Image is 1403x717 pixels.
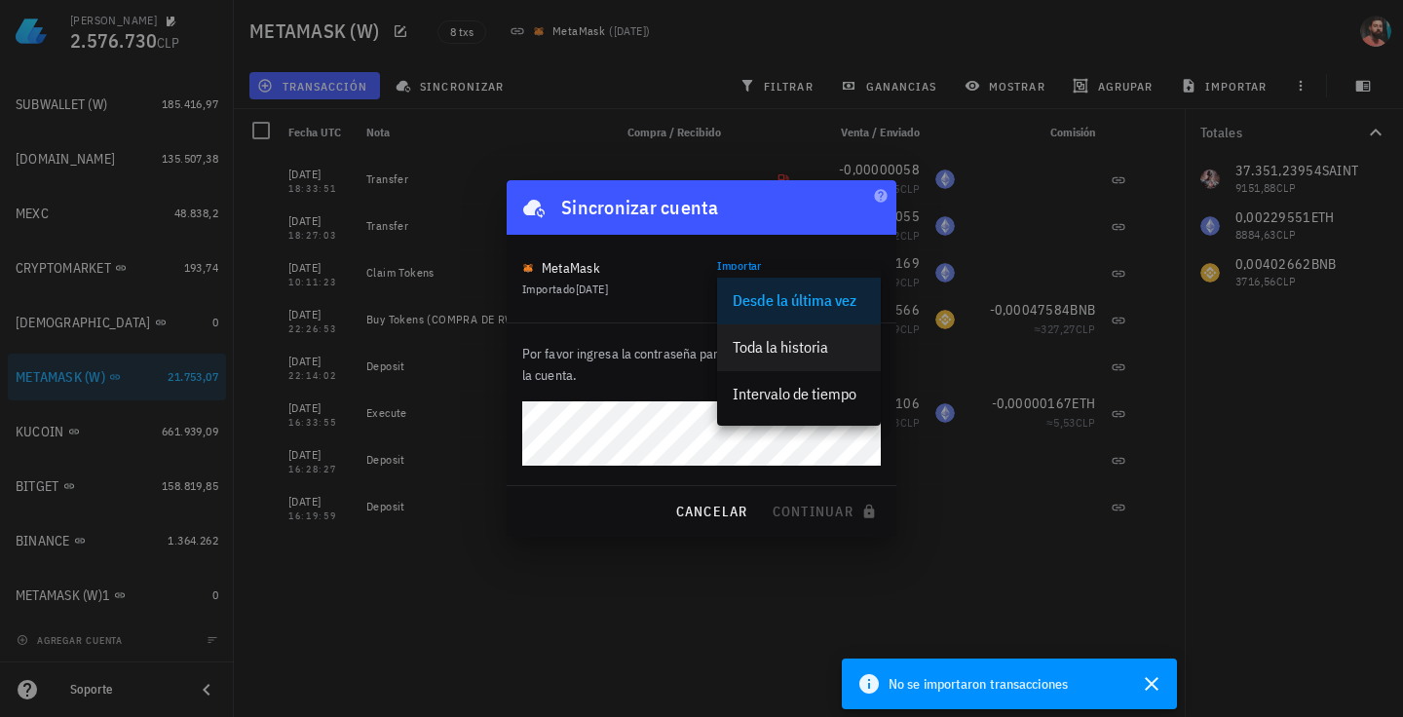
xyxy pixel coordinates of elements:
span: Importado [522,282,608,296]
div: Sincronizar cuenta [561,192,719,223]
label: Importar [717,258,762,273]
div: Desde la última vez [733,291,865,310]
img: SVG_MetaMask_Icon_Color.svg [522,262,534,274]
div: MetaMask [542,258,600,278]
span: cancelar [674,503,747,520]
button: cancelar [666,494,755,529]
span: No se importaron transacciones [889,673,1068,695]
div: ImportarDesde la última vez [717,270,881,303]
div: Intervalo de tiempo [733,385,865,403]
p: Por favor ingresa la contraseña para desbloquear y sincronizar la cuenta. [522,343,881,386]
span: [DATE] [576,282,608,296]
div: Toda la historia [733,338,865,357]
